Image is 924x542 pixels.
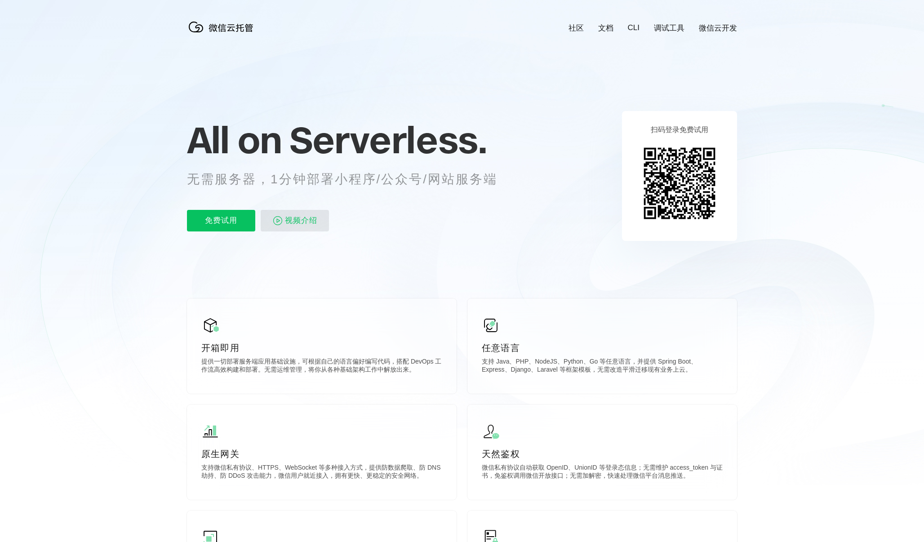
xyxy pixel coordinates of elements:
[187,170,514,188] p: 无需服务器，1分钟部署小程序/公众号/网站服务端
[187,30,259,37] a: 微信云托管
[285,210,317,231] span: 视频介绍
[201,464,442,482] p: 支持微信私有协议、HTTPS、WebSocket 等多种接入方式，提供防数据爬取、防 DNS 劫持、防 DDoS 攻击能力，微信用户就近接入，拥有更快、更稳定的安全网络。
[482,358,723,376] p: 支持 Java、PHP、NodeJS、Python、Go 等任意语言，并提供 Spring Boot、Express、Django、Laravel 等框架模板，无需改造平滑迁移现有业务上云。
[482,342,723,354] p: 任意语言
[187,18,259,36] img: 微信云托管
[569,23,584,33] a: 社区
[598,23,613,33] a: 文档
[201,342,442,354] p: 开箱即用
[289,117,487,162] span: Serverless.
[654,23,684,33] a: 调试工具
[201,358,442,376] p: 提供一切部署服务端应用基础设施，可根据自己的语言偏好编写代码，搭配 DevOps 工作流高效构建和部署。无需运维管理，将你从各种基础架构工作中解放出来。
[628,23,640,32] a: CLI
[187,117,281,162] span: All on
[651,125,708,135] p: 扫码登录免费试用
[482,464,723,482] p: 微信私有协议自动获取 OpenID、UnionID 等登录态信息；无需维护 access_token 与证书，免鉴权调用微信开放接口；无需加解密，快速处理微信平台消息推送。
[699,23,737,33] a: 微信云开发
[482,448,723,460] p: 天然鉴权
[272,215,283,226] img: video_play.svg
[187,210,255,231] p: 免费试用
[201,448,442,460] p: 原生网关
